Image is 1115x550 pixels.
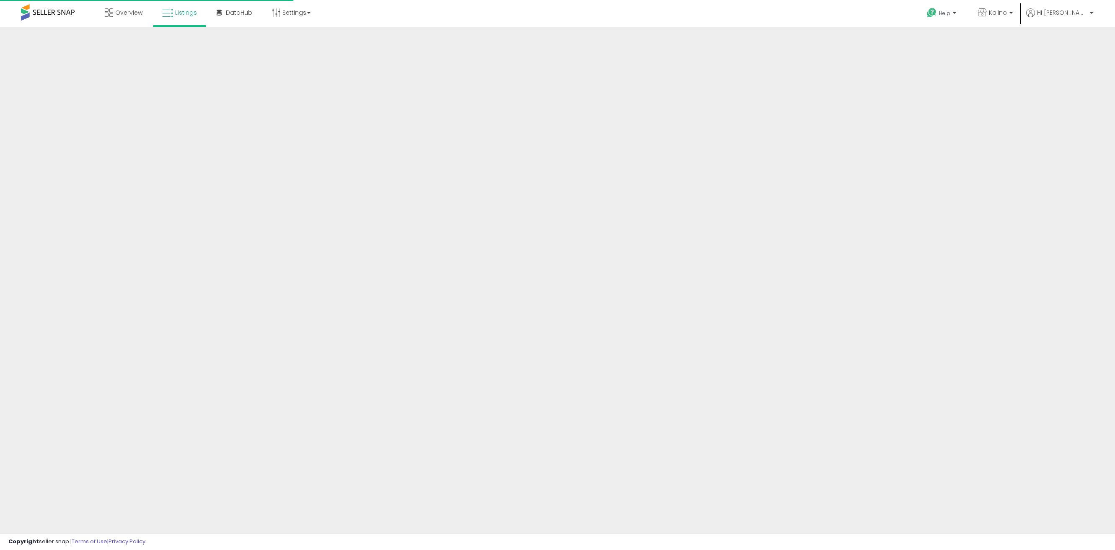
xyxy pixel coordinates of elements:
span: Listings [175,8,197,17]
span: DataHub [226,8,252,17]
span: Overview [115,8,142,17]
a: Help [920,1,965,27]
span: Kalino [989,8,1007,17]
span: Hi [PERSON_NAME] [1037,8,1087,17]
span: Help [939,10,950,17]
i: Get Help [926,8,937,18]
a: Hi [PERSON_NAME] [1026,8,1093,27]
